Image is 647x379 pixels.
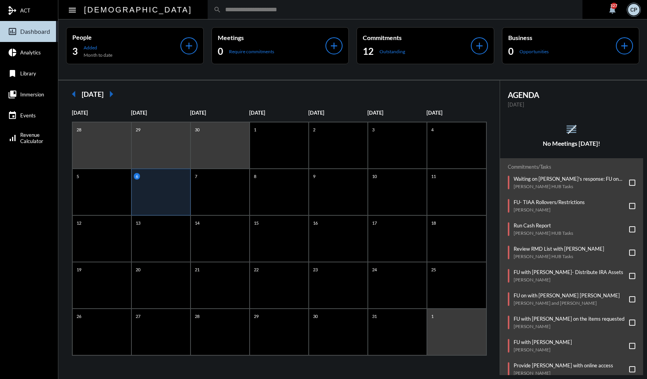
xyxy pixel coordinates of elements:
[20,28,50,35] span: Dashboard
[514,339,572,345] p: FU with [PERSON_NAME]
[427,110,486,116] p: [DATE]
[514,199,585,205] p: FU- TIAA Rollovers/Restrictions
[249,110,308,116] p: [DATE]
[370,173,379,180] p: 10
[311,173,317,180] p: 9
[184,40,194,51] mat-icon: add
[514,362,613,369] p: Provide [PERSON_NAME] with online access
[514,323,624,329] p: [PERSON_NAME]
[134,220,142,226] p: 13
[429,220,438,226] p: 18
[311,126,317,133] p: 2
[131,110,190,116] p: [DATE]
[193,313,201,320] p: 28
[565,123,578,136] mat-icon: reorder
[514,246,604,252] p: Review RMD List with [PERSON_NAME]
[103,86,119,102] mat-icon: arrow_right
[514,230,573,236] p: [PERSON_NAME] HUB Tasks
[429,266,438,273] p: 25
[8,27,17,36] mat-icon: insert_chart_outlined
[508,90,636,100] h2: AGENDA
[252,313,261,320] p: 29
[514,253,604,259] p: [PERSON_NAME] HUB Tasks
[8,69,17,78] mat-icon: bookmark
[514,347,572,353] p: [PERSON_NAME]
[500,140,644,147] h5: No Meetings [DATE]!
[218,45,223,58] h2: 0
[193,220,201,226] p: 14
[514,292,620,299] p: FU on with [PERSON_NAME] [PERSON_NAME]
[252,266,261,273] p: 22
[134,126,142,133] p: 29
[514,277,623,283] p: [PERSON_NAME]
[84,45,112,51] p: Added
[311,220,320,226] p: 16
[252,220,261,226] p: 15
[72,45,78,58] h2: 3
[252,173,258,180] p: 8
[84,52,112,58] p: Month to date
[20,49,41,56] span: Analytics
[72,110,131,116] p: [DATE]
[363,34,471,41] p: Commitments
[370,313,379,320] p: 31
[82,90,103,98] h2: [DATE]
[193,173,199,180] p: 7
[8,6,17,15] mat-icon: mediation
[308,110,367,116] p: [DATE]
[508,101,636,108] p: [DATE]
[514,316,624,322] p: FU with [PERSON_NAME] on the items requested
[508,34,616,41] p: Business
[514,269,623,275] p: FU with [PERSON_NAME]- Distribute IRA Assets
[66,86,82,102] mat-icon: arrow_left
[20,70,36,77] span: Library
[75,313,83,320] p: 26
[519,49,549,54] p: Opportunities
[429,313,435,320] p: 1
[8,90,17,99] mat-icon: collections_bookmark
[379,49,405,54] p: Outstanding
[68,5,77,15] mat-icon: Side nav toggle icon
[134,266,142,273] p: 20
[370,220,379,226] p: 17
[514,176,626,182] p: Waiting on [PERSON_NAME]'s response: FU on the Onbording - [PERSON_NAME] & [PERSON_NAME]
[619,40,630,51] mat-icon: add
[75,173,81,180] p: 5
[608,5,617,14] mat-icon: notifications
[329,40,339,51] mat-icon: add
[514,300,620,306] p: [PERSON_NAME] and [PERSON_NAME]
[134,173,140,180] p: 6
[514,222,573,229] p: Run Cash Report
[474,40,485,51] mat-icon: add
[84,3,192,16] h2: [DEMOGRAPHIC_DATA]
[134,313,142,320] p: 27
[514,370,613,376] p: [PERSON_NAME]
[508,45,514,58] h2: 0
[370,266,379,273] p: 24
[429,126,435,133] p: 4
[8,48,17,57] mat-icon: pie_chart
[370,126,376,133] p: 3
[75,266,83,273] p: 19
[193,126,201,133] p: 30
[72,33,180,41] p: People
[363,45,374,58] h2: 12
[514,183,626,189] p: [PERSON_NAME] HUB Tasks
[190,110,249,116] p: [DATE]
[367,110,427,116] p: [DATE]
[20,7,30,14] span: ACT
[514,207,585,213] p: [PERSON_NAME]
[311,313,320,320] p: 30
[628,4,640,16] div: CP
[65,2,80,17] button: Toggle sidenav
[429,173,438,180] p: 11
[311,266,320,273] p: 23
[75,220,83,226] p: 12
[229,49,274,54] p: Require commitments
[8,111,17,120] mat-icon: event
[611,3,617,9] div: 327
[75,126,83,133] p: 28
[20,91,44,98] span: Immersion
[8,133,17,143] mat-icon: signal_cellular_alt
[20,132,43,144] span: Revenue Calculator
